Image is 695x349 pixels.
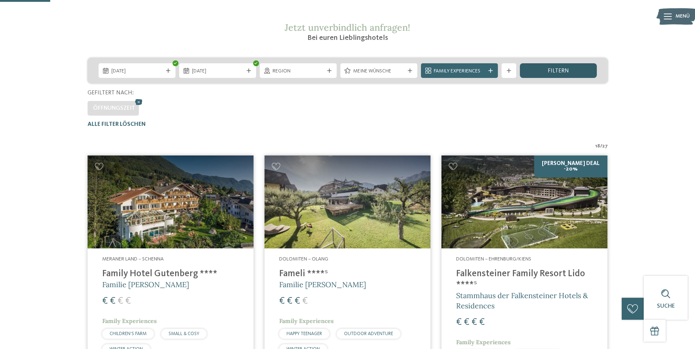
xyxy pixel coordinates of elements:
[110,296,115,306] span: €
[279,317,334,324] span: Family Experiences
[456,291,588,310] span: Stammhaus der Falkensteiner Hotels & Residences
[344,331,393,336] span: OUTDOOR ADVENTURE
[88,121,146,127] span: Alle Filter löschen
[118,296,123,306] span: €
[548,68,569,74] span: filtern
[456,318,462,327] span: €
[286,331,322,336] span: HAPPY TEENAGER
[88,155,254,249] img: Family Hotel Gutenberg ****
[479,318,485,327] span: €
[441,155,607,249] img: Familienhotels gesucht? Hier findet ihr die besten!
[111,68,163,75] span: [DATE]
[102,269,239,279] h4: Family Hotel Gutenberg ****
[169,331,199,336] span: SMALL & COSY
[102,296,108,306] span: €
[657,303,675,309] span: Suche
[88,90,134,96] span: Gefiltert nach:
[285,22,410,33] span: Jetzt unverbindlich anfragen!
[93,105,135,111] span: Öffnungszeit
[273,68,324,75] span: Region
[192,68,243,75] span: [DATE]
[102,256,164,262] span: Meraner Land – Schenna
[434,68,485,75] span: Family Experiences
[287,296,292,306] span: €
[456,269,593,290] h4: Falkensteiner Family Resort Lido ****ˢ
[295,296,300,306] span: €
[602,143,608,150] span: 27
[456,256,531,262] span: Dolomiten – Ehrenburg/Kiens
[600,143,602,150] span: /
[472,318,477,327] span: €
[102,317,157,324] span: Family Experiences
[456,338,511,346] span: Family Experiences
[265,155,430,249] img: Familienhotels gesucht? Hier findet ihr die besten!
[110,331,147,336] span: CHILDREN’S FARM
[102,280,189,289] span: Familie [PERSON_NAME]
[279,256,328,262] span: Dolomiten – Olang
[279,280,366,289] span: Familie [PERSON_NAME]
[595,143,600,150] span: 18
[307,34,388,42] span: Bei euren Lieblingshotels
[302,296,308,306] span: €
[464,318,469,327] span: €
[279,296,285,306] span: €
[353,68,404,75] span: Meine Wünsche
[125,296,131,306] span: €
